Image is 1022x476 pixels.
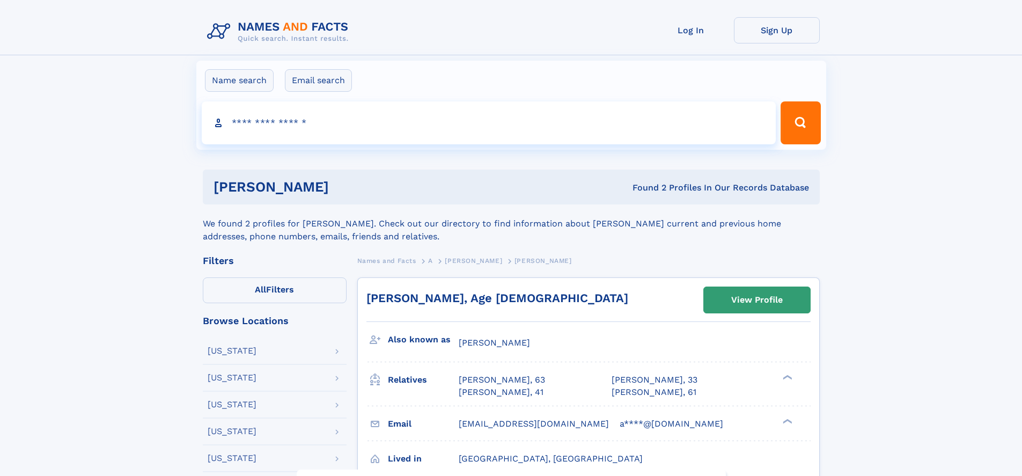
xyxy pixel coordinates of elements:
[780,374,793,381] div: ❯
[214,180,481,194] h1: [PERSON_NAME]
[459,419,609,429] span: [EMAIL_ADDRESS][DOMAIN_NAME]
[203,316,347,326] div: Browse Locations
[203,204,820,243] div: We found 2 profiles for [PERSON_NAME]. Check out our directory to find information about [PERSON_...
[459,338,530,348] span: [PERSON_NAME]
[459,453,643,464] span: [GEOGRAPHIC_DATA], [GEOGRAPHIC_DATA]
[203,277,347,303] label: Filters
[734,17,820,43] a: Sign Up
[459,386,543,398] a: [PERSON_NAME], 41
[428,257,433,265] span: A
[731,288,783,312] div: View Profile
[445,254,502,267] a: [PERSON_NAME]
[445,257,502,265] span: [PERSON_NAME]
[203,256,347,266] div: Filters
[208,347,256,355] div: [US_STATE]
[208,454,256,463] div: [US_STATE]
[459,374,545,386] a: [PERSON_NAME], 63
[208,400,256,409] div: [US_STATE]
[203,17,357,46] img: Logo Names and Facts
[388,331,459,349] h3: Also known as
[357,254,416,267] a: Names and Facts
[612,386,696,398] a: [PERSON_NAME], 61
[780,418,793,424] div: ❯
[202,101,776,144] input: search input
[612,374,697,386] a: [PERSON_NAME], 33
[648,17,734,43] a: Log In
[428,254,433,267] a: A
[388,415,459,433] h3: Email
[208,427,256,436] div: [US_STATE]
[388,450,459,468] h3: Lived in
[205,69,274,92] label: Name search
[208,374,256,382] div: [US_STATE]
[366,291,628,305] a: [PERSON_NAME], Age [DEMOGRAPHIC_DATA]
[514,257,572,265] span: [PERSON_NAME]
[285,69,352,92] label: Email search
[388,371,459,389] h3: Relatives
[704,287,810,313] a: View Profile
[255,284,266,295] span: All
[481,182,809,194] div: Found 2 Profiles In Our Records Database
[781,101,820,144] button: Search Button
